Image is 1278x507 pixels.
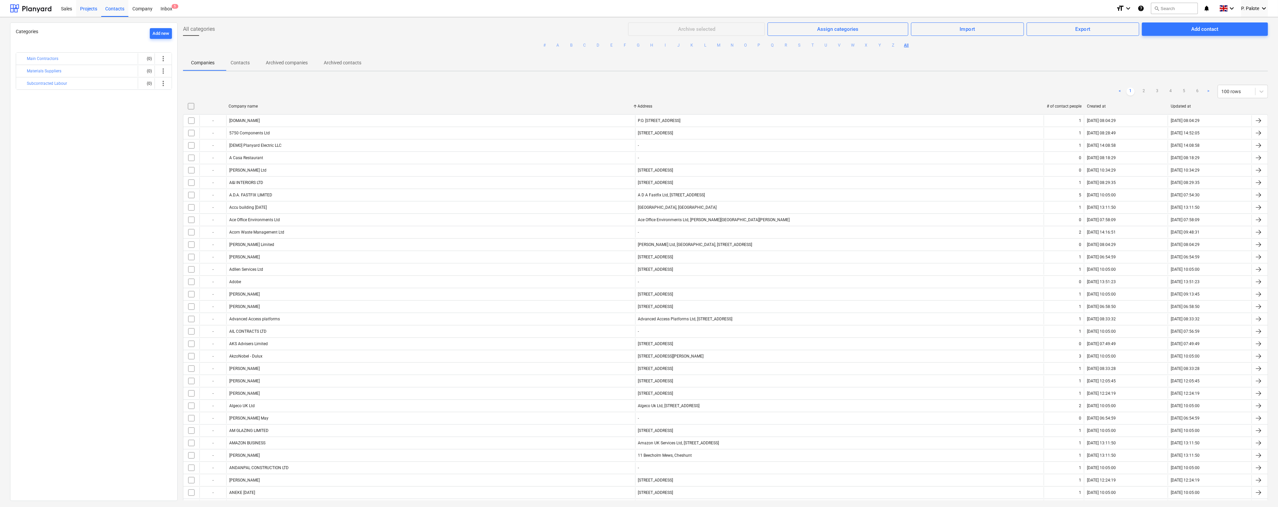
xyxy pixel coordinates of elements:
[638,465,639,470] div: -
[1171,242,1200,247] div: [DATE] 08:04:29
[159,79,167,87] span: more_vert
[1087,230,1116,235] div: [DATE] 14:16:51
[809,41,817,49] button: T
[1171,416,1200,421] div: [DATE] 06:54:59
[199,400,226,411] div: -
[229,403,255,408] div: Algeco UK Ltd
[554,41,562,49] button: A
[229,317,280,321] div: Advanced Access platforms
[141,78,152,89] div: (0)
[638,279,639,284] div: -
[1027,22,1139,36] button: Export
[702,41,710,49] button: L
[229,131,270,135] div: 5750 Components Ltd
[1171,366,1200,371] div: [DATE] 08:33:28
[1153,87,1161,96] a: Page 3
[849,41,857,49] button: W
[638,242,752,247] div: [PERSON_NAME] Ltd, [GEOGRAPHIC_DATA], [STREET_ADDRESS]
[199,314,226,324] div: -
[1087,453,1116,458] div: [DATE] 13:11:50
[1087,441,1116,445] div: [DATE] 13:11:50
[638,478,673,483] div: [STREET_ADDRESS]
[638,230,639,235] div: -
[1087,131,1116,135] div: [DATE] 08:28:49
[199,177,226,188] div: -
[1087,242,1116,247] div: [DATE] 08:04:29
[1087,292,1116,297] div: [DATE] 10:05:00
[1087,416,1116,421] div: [DATE] 06:54:59
[231,59,250,66] p: Contacts
[199,475,226,486] div: -
[1171,453,1200,458] div: [DATE] 13:11:50
[1171,478,1200,483] div: [DATE] 12:24:19
[638,341,673,346] div: [STREET_ADDRESS]
[1079,205,1081,210] div: 1
[1079,441,1081,445] div: 1
[822,41,830,49] button: U
[638,104,1042,109] div: Address
[1192,25,1219,34] div: Add contact
[229,104,632,109] div: Company name
[1194,87,1202,96] a: Page 6
[229,304,260,309] div: [PERSON_NAME]
[199,252,226,262] div: -
[229,465,289,470] div: ANDANPAL CONSTRUCTION LTD
[1244,475,1278,507] div: Chat Widget
[638,403,700,408] div: Algeco Uk Ltd, [STREET_ADDRESS]
[836,41,844,49] button: V
[638,155,639,160] div: -
[638,118,681,123] div: P.O. [STREET_ADDRESS]
[191,59,215,66] p: Companies
[638,193,705,197] div: A D A Fastfix Ltd, [STREET_ADDRESS]
[1079,292,1081,297] div: 1
[229,428,268,433] div: AM GLAZING LIMITED
[1087,118,1116,123] div: [DATE] 08:04:29
[1079,168,1081,173] div: 0
[229,341,268,346] div: AKS Advisers Limited
[1171,205,1200,210] div: [DATE] 13:11:50
[1140,87,1148,96] a: Page 2
[638,217,790,222] div: Ace Office Environments Ltd, [PERSON_NAME][GEOGRAPHIC_DATA][PERSON_NAME]
[1079,465,1081,470] div: 1
[1079,416,1081,421] div: 0
[638,143,639,148] div: -
[1124,4,1132,12] i: keyboard_arrow_down
[1079,267,1081,272] div: 1
[1087,391,1116,396] div: [DATE] 12:24:19
[1087,428,1116,433] div: [DATE] 10:05:00
[1087,279,1116,284] div: [DATE] 13:51:23
[153,30,169,38] div: Add new
[229,292,260,297] div: [PERSON_NAME]
[638,490,673,495] div: [STREET_ADDRESS]
[1171,279,1200,284] div: [DATE] 13:51:23
[1087,104,1165,109] div: Created at
[229,490,255,495] div: ANEKE [DATE]
[661,41,669,49] button: I
[1079,131,1081,135] div: 1
[1079,155,1081,160] div: 0
[594,41,602,49] button: D
[229,242,274,247] div: [PERSON_NAME] Limited
[1087,304,1116,309] div: [DATE] 06:58:50
[199,115,226,126] div: -
[1171,379,1200,383] div: [DATE] 12:05:45
[1087,217,1116,222] div: [DATE] 07:58:09
[159,67,167,75] span: more_vert
[199,289,226,300] div: -
[1228,4,1236,12] i: keyboard_arrow_down
[715,41,723,49] button: M
[960,25,975,34] div: Import
[1171,168,1200,173] div: [DATE] 10:34:29
[1204,87,1212,96] a: Next page
[199,376,226,386] div: -
[266,59,308,66] p: Archived companies
[1142,22,1268,36] button: Add contact
[199,264,226,275] div: -
[1087,193,1116,197] div: [DATE] 10:05:00
[1171,118,1200,123] div: [DATE] 08:04:29
[1171,391,1200,396] div: [DATE] 12:24:19
[1079,403,1081,408] div: 2
[1079,329,1081,334] div: 1
[229,217,280,222] div: Ace Office Environments Ltd
[199,487,226,498] div: -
